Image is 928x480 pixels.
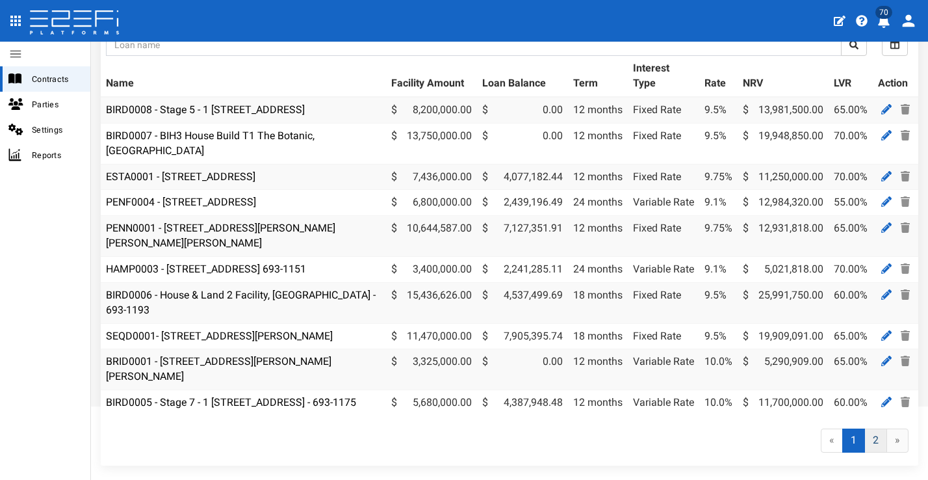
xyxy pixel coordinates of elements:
[106,129,315,157] a: BIRD0007 - BIH3 House Build T1 The Botanic, [GEOGRAPHIC_DATA]
[386,256,477,282] td: 3,400,000.00
[738,256,829,282] td: 5,021,818.00
[477,56,568,97] th: Loan Balance
[386,216,477,257] td: 10,644,587.00
[699,56,738,97] th: Rate
[829,216,873,257] td: 65.00%
[106,396,356,408] a: BIRD0005 - Stage 7 - 1 [STREET_ADDRESS] - 693-1175
[386,97,477,123] td: 8,200,000.00
[386,323,477,349] td: 11,470,000.00
[32,122,80,137] span: Settings
[628,164,699,190] td: Fixed Rate
[106,355,331,382] a: BRID0001 - [STREET_ADDRESS][PERSON_NAME][PERSON_NAME]
[738,349,829,390] td: 5,290,909.00
[897,220,913,236] a: Delete Contract
[568,282,628,323] td: 18 months
[864,429,887,453] a: 2
[477,97,568,123] td: 0.00
[568,56,628,97] th: Term
[386,56,477,97] th: Facility Amount
[568,164,628,190] td: 12 months
[568,349,628,390] td: 12 months
[829,56,873,97] th: LVR
[477,323,568,349] td: 7,905,395.74
[699,282,738,323] td: 9.5%
[897,101,913,118] a: Delete Contract
[628,323,699,349] td: Fixed Rate
[106,263,306,275] a: HAMP0003 - [STREET_ADDRESS] 693-1151
[829,390,873,416] td: 60.00%
[386,349,477,390] td: 3,325,000.00
[477,390,568,416] td: 4,387,948.48
[106,170,255,183] a: ESTA0001 - [STREET_ADDRESS]
[829,349,873,390] td: 65.00%
[897,127,913,144] a: Delete Contract
[628,256,699,282] td: Variable Rate
[829,282,873,323] td: 60.00%
[699,390,738,416] td: 10.0%
[699,323,738,349] td: 9.5%
[101,56,386,97] th: Name
[897,261,913,277] a: Delete Contract
[477,123,568,164] td: 0.00
[386,282,477,323] td: 15,436,626.00
[873,56,918,97] th: Action
[897,353,913,369] a: Delete Contract
[886,429,909,453] a: »
[477,190,568,216] td: 2,439,196.49
[568,123,628,164] td: 12 months
[568,216,628,257] td: 12 months
[699,256,738,282] td: 9.1%
[699,123,738,164] td: 9.5%
[106,103,305,116] a: BIRD0008 - Stage 5 - 1 [STREET_ADDRESS]
[628,390,699,416] td: Variable Rate
[738,164,829,190] td: 11,250,000.00
[477,216,568,257] td: 7,127,351.91
[842,429,865,453] span: 1
[106,289,376,316] a: BIRD0006 - House & Land 2 Facility, [GEOGRAPHIC_DATA] - 693-1193
[738,390,829,416] td: 11,700,000.00
[738,282,829,323] td: 25,991,750.00
[699,164,738,190] td: 9.75%
[628,190,699,216] td: Variable Rate
[628,216,699,257] td: Fixed Rate
[829,164,873,190] td: 70.00%
[738,97,829,123] td: 13,981,500.00
[568,390,628,416] td: 12 months
[628,56,699,97] th: Interest Type
[386,123,477,164] td: 13,750,000.00
[829,97,873,123] td: 65.00%
[628,97,699,123] td: Fixed Rate
[477,164,568,190] td: 4,077,182.44
[106,196,256,208] a: PENF0004 - [STREET_ADDRESS]
[897,287,913,303] a: Delete Contract
[477,282,568,323] td: 4,537,499.69
[628,123,699,164] td: Fixed Rate
[568,190,628,216] td: 24 months
[738,216,829,257] td: 12,931,818.00
[106,34,842,56] input: Loan name
[699,190,738,216] td: 9.1%
[386,390,477,416] td: 5,680,000.00
[699,216,738,257] td: 9.75%
[386,164,477,190] td: 7,436,000.00
[568,256,628,282] td: 24 months
[628,349,699,390] td: Variable Rate
[568,97,628,123] td: 12 months
[699,97,738,123] td: 9.5%
[829,123,873,164] td: 70.00%
[829,190,873,216] td: 55.00%
[477,256,568,282] td: 2,241,285.11
[829,323,873,349] td: 65.00%
[897,394,913,410] a: Delete Contract
[32,72,80,87] span: Contracts
[897,168,913,185] a: Delete Contract
[738,323,829,349] td: 19,909,091.00
[738,190,829,216] td: 12,984,320.00
[106,222,335,249] a: PENN0001 - [STREET_ADDRESS][PERSON_NAME][PERSON_NAME][PERSON_NAME]
[738,123,829,164] td: 19,948,850.00
[699,349,738,390] td: 10.0%
[568,323,628,349] td: 18 months
[477,349,568,390] td: 0.00
[829,256,873,282] td: 70.00%
[106,330,333,342] a: SEQD0001- [STREET_ADDRESS][PERSON_NAME]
